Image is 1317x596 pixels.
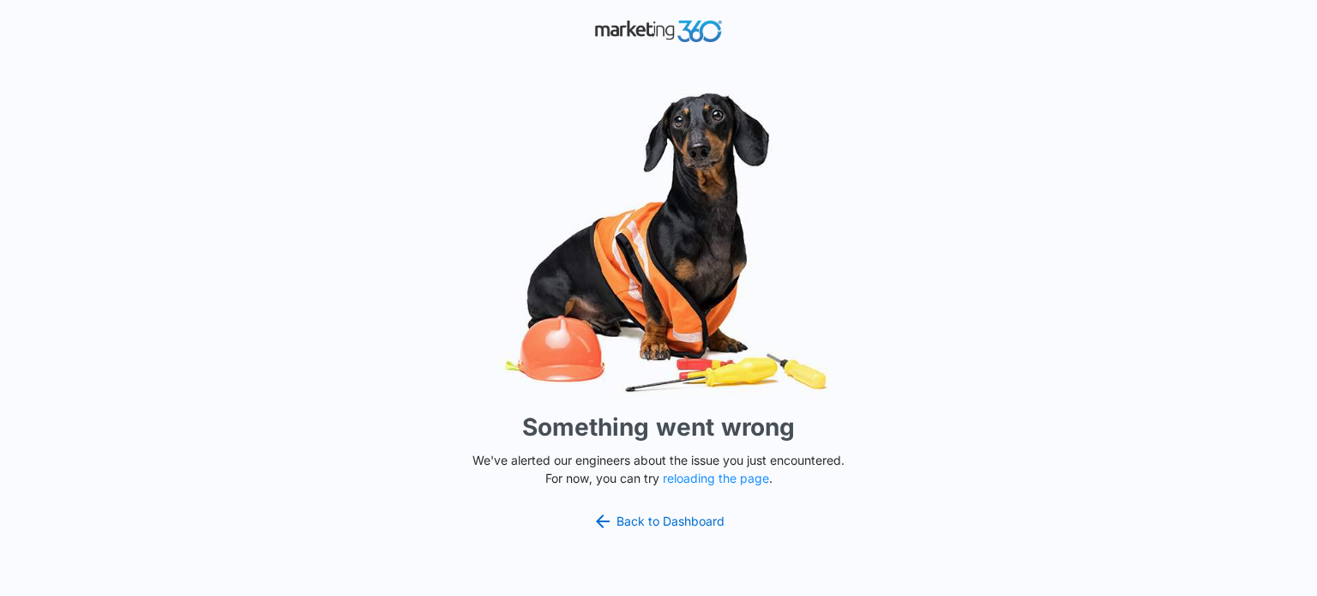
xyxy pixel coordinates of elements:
[466,451,851,487] p: We've alerted our engineers about the issue you just encountered. For now, you can try .
[592,511,725,532] a: Back to Dashboard
[401,82,916,402] img: Sad Dog
[594,16,723,46] img: Marketing 360 Logo
[522,409,795,445] h1: Something went wrong
[663,472,769,485] button: reloading the page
